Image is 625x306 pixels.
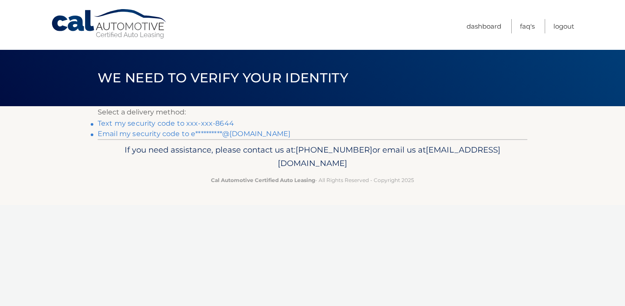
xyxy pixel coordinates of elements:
[211,177,315,183] strong: Cal Automotive Certified Auto Leasing
[296,145,372,155] span: [PHONE_NUMBER]
[98,130,290,138] a: Email my security code to e**********@[DOMAIN_NAME]
[103,176,522,185] p: - All Rights Reserved - Copyright 2025
[98,119,234,127] a: Text my security code to xxx-xxx-8644
[520,19,535,33] a: FAQ's
[51,9,168,39] a: Cal Automotive
[98,106,527,118] p: Select a delivery method:
[467,19,501,33] a: Dashboard
[553,19,574,33] a: Logout
[98,70,348,86] span: We need to verify your identity
[103,143,522,171] p: If you need assistance, please contact us at: or email us at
